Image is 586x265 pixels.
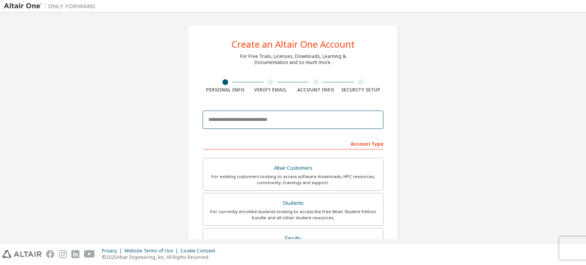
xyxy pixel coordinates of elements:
[59,250,67,258] img: instagram.svg
[293,87,338,93] div: Account Info
[208,198,378,209] div: Students
[180,248,220,254] div: Cookie Consent
[124,248,180,254] div: Website Terms of Use
[2,250,42,258] img: altair_logo.svg
[208,233,378,244] div: Faculty
[4,2,99,10] img: Altair One
[232,40,355,49] div: Create an Altair One Account
[208,173,378,186] div: For existing customers looking to access software downloads, HPC resources, community, trainings ...
[338,87,384,93] div: Security Setup
[203,137,383,149] div: Account Type
[46,250,54,258] img: facebook.svg
[102,248,124,254] div: Privacy
[203,87,248,93] div: Personal Info
[240,53,346,66] div: For Free Trials, Licenses, Downloads, Learning & Documentation and so much more.
[102,254,220,260] p: © 2025 Altair Engineering, Inc. All Rights Reserved.
[71,250,79,258] img: linkedin.svg
[248,87,293,93] div: Verify Email
[208,209,378,221] div: For currently enrolled students looking to access the free Altair Student Edition bundle and all ...
[208,163,378,173] div: Altair Customers
[84,250,95,258] img: youtube.svg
